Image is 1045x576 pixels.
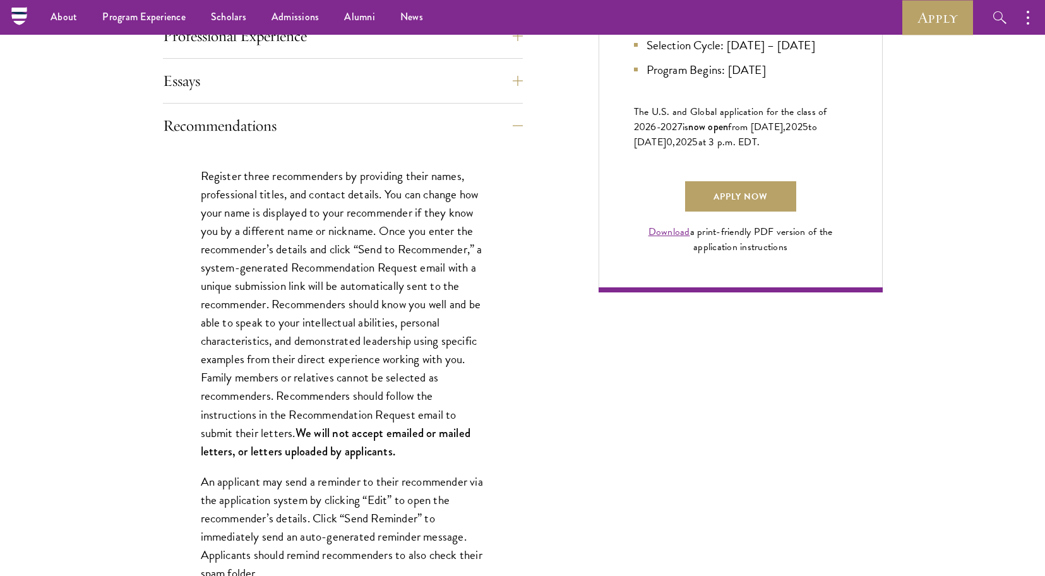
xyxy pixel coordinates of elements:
span: The U.S. and Global application for the class of 202 [634,104,827,135]
span: at 3 p.m. EDT. [698,135,760,150]
li: Selection Cycle: [DATE] – [DATE] [634,36,847,54]
a: Download [648,224,690,239]
div: a print-friendly PDF version of the application instructions [634,224,847,255]
span: now open [688,119,728,134]
span: 5 [803,119,808,135]
span: 6 [650,119,656,135]
a: Apply Now [685,181,796,212]
span: -202 [657,119,678,135]
span: , [672,135,675,150]
button: Essays [163,66,523,96]
span: 0 [666,135,672,150]
p: Register three recommenders by providing their names, professional titles, and contact details. Y... [201,167,485,460]
span: 202 [676,135,693,150]
span: is [683,119,689,135]
span: 202 [785,119,803,135]
span: 5 [692,135,698,150]
span: from [DATE], [728,119,785,135]
strong: We will not accept emailed or mailed letters, or letters uploaded by applicants. [201,424,470,460]
span: to [DATE] [634,119,817,150]
button: Recommendations [163,111,523,141]
button: Professional Experience [163,21,523,51]
li: Program Begins: [DATE] [634,61,847,79]
span: 7 [678,119,683,135]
